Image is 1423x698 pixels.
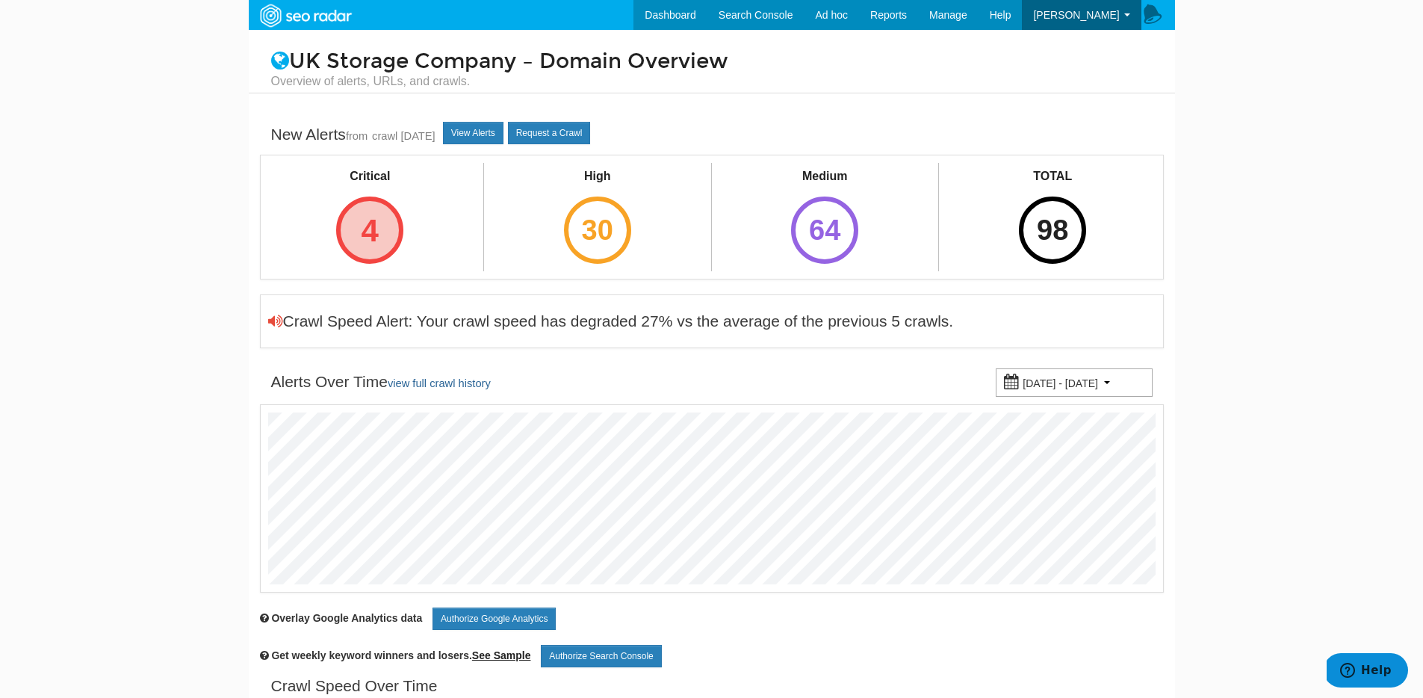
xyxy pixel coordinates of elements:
a: crawl [DATE] [372,130,435,142]
div: 30 [564,197,631,264]
span: [PERSON_NAME] [1033,9,1119,21]
span: Manage [929,9,967,21]
h1: UK Storage Company – Domain Overview [260,50,1164,90]
div: 4 [336,197,403,264]
div: Alerts Over Time [271,371,491,395]
a: Authorize Search Console [541,645,661,667]
small: [DATE] - [DATE] [1023,377,1098,389]
div: Medium [778,168,872,185]
img: SEORadar [254,2,357,29]
a: View Alerts [443,122,503,144]
span: Overlay chart with Google Analytics data [271,612,422,624]
div: Critical [323,168,417,185]
div: TOTAL [1005,168,1100,185]
a: Request a Crawl [508,122,591,144]
small: from [346,130,368,142]
span: Help [990,9,1011,21]
div: High [551,168,645,185]
div: 98 [1019,197,1086,264]
a: See Sample [472,649,531,661]
span: Ad hoc [815,9,848,21]
span: Get weekly keyword winners and losers. [271,649,530,661]
a: Authorize Google Analytics [433,608,556,630]
div: Crawl Speed Over Time [271,675,438,697]
div: 64 [791,197,858,264]
div: New Alerts [271,123,435,147]
small: Overview of alerts, URLs, and crawls. [271,73,1153,90]
iframe: Opens a widget where you can find more information [1327,653,1408,691]
a: view full crawl history [388,377,491,389]
span: Reports [870,9,907,21]
div: Crawl Speed Alert: Your crawl speed has degraded 27% vs the average of the previous 5 crawls. [268,310,954,333]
